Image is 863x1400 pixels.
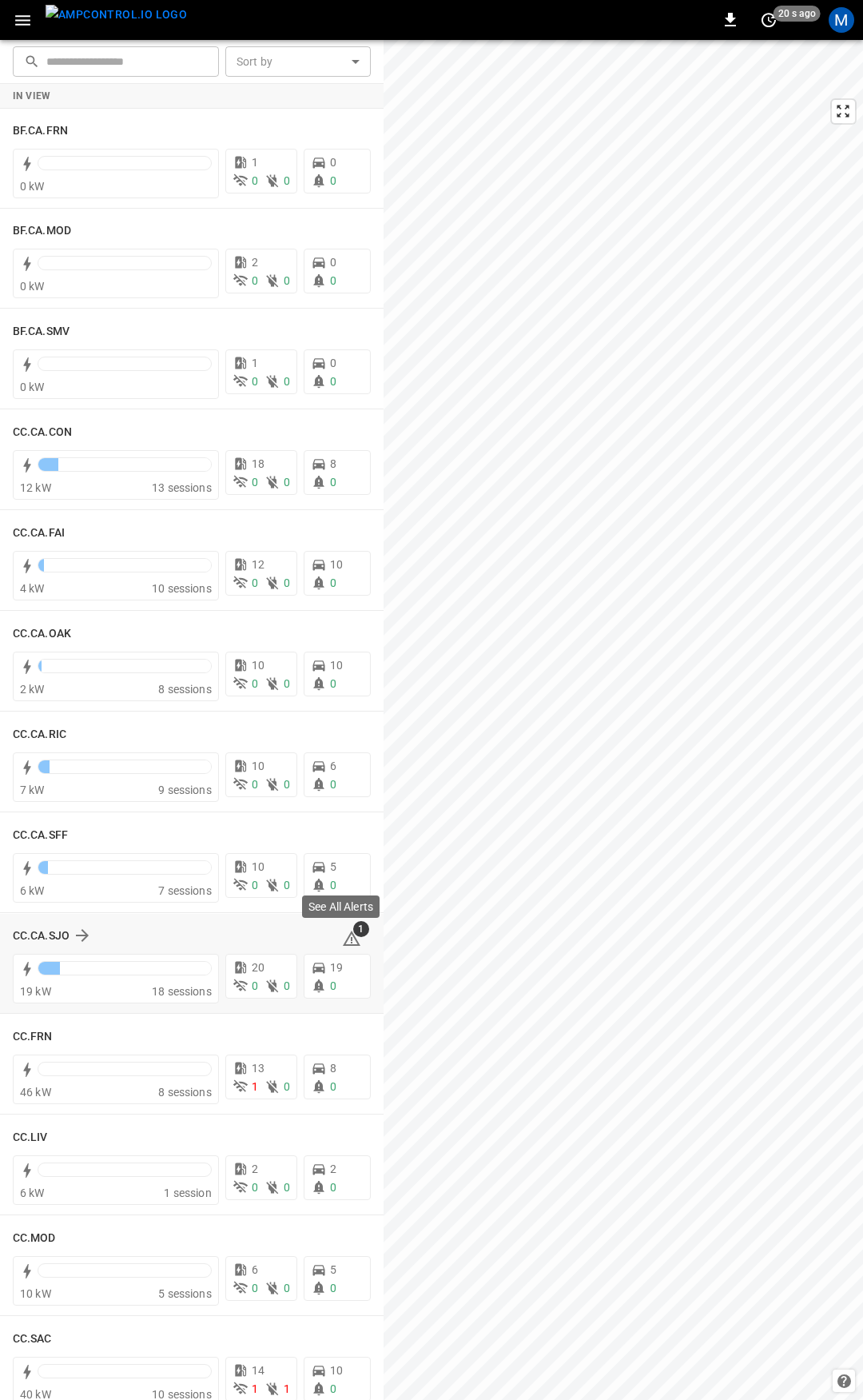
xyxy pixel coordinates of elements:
[284,576,290,589] span: 0
[284,778,290,791] span: 0
[284,1080,290,1093] span: 0
[13,424,72,441] h6: CC.CA.CON
[252,457,264,470] span: 18
[252,156,258,169] span: 1
[330,1163,336,1175] span: 2
[284,375,290,388] span: 0
[330,760,336,772] span: 6
[20,784,45,796] span: 7 kW
[284,1181,290,1194] span: 0
[13,726,66,744] h6: CC.CA.RIC
[284,1282,290,1294] span: 0
[13,1028,53,1046] h6: CC.FRN
[330,1080,336,1093] span: 0
[284,1382,290,1395] span: 1
[252,174,258,187] span: 0
[252,1382,258,1395] span: 1
[330,256,336,269] span: 0
[13,323,70,341] h6: BF.CA.SMV
[252,1282,258,1294] span: 0
[20,884,45,897] span: 6 kW
[330,457,336,470] span: 8
[284,879,290,891] span: 0
[330,860,336,873] span: 5
[284,476,290,489] span: 0
[164,1187,211,1199] span: 1 session
[284,174,290,187] span: 0
[158,884,212,897] span: 7 sessions
[330,476,336,489] span: 0
[13,1230,56,1247] h6: CC.MOD
[330,659,343,672] span: 10
[13,1330,52,1348] h6: CC.SAC
[353,921,369,937] span: 1
[330,274,336,287] span: 0
[330,357,336,369] span: 0
[252,778,258,791] span: 0
[158,784,212,796] span: 9 sessions
[330,778,336,791] span: 0
[252,961,264,974] span: 20
[252,659,264,672] span: 10
[252,879,258,891] span: 0
[330,1282,336,1294] span: 0
[13,525,65,542] h6: CC.CA.FAI
[13,625,71,643] h6: CC.CA.OAK
[774,6,821,22] span: 20 s ago
[158,1287,212,1300] span: 5 sessions
[330,961,343,974] span: 19
[20,683,45,696] span: 2 kW
[284,979,290,992] span: 0
[158,683,212,696] span: 8 sessions
[252,274,258,287] span: 0
[330,174,336,187] span: 0
[252,760,264,772] span: 10
[330,576,336,589] span: 0
[252,576,258,589] span: 0
[330,1062,336,1075] span: 8
[330,558,343,571] span: 10
[158,1086,212,1099] span: 8 sessions
[330,879,336,891] span: 0
[330,979,336,992] span: 0
[330,677,336,690] span: 0
[252,1181,258,1194] span: 0
[252,860,264,873] span: 10
[330,1364,343,1377] span: 10
[284,274,290,287] span: 0
[20,582,45,595] span: 4 kW
[13,222,71,240] h6: BF.CA.MOD
[384,40,863,1400] canvas: Map
[20,481,51,494] span: 12 kW
[330,156,336,169] span: 0
[252,1263,258,1276] span: 6
[252,357,258,369] span: 1
[13,827,68,844] h6: CC.CA.SFF
[308,899,373,915] p: See All Alerts
[829,7,854,33] div: profile-icon
[20,280,45,293] span: 0 kW
[284,677,290,690] span: 0
[20,985,51,998] span: 19 kW
[20,381,45,393] span: 0 kW
[252,256,258,269] span: 2
[20,1086,51,1099] span: 46 kW
[252,476,258,489] span: 0
[252,1080,258,1093] span: 1
[13,122,68,140] h6: BF.CA.FRN
[252,558,264,571] span: 12
[252,677,258,690] span: 0
[13,90,51,102] strong: In View
[13,1129,48,1147] h6: CC.LIV
[13,927,70,945] h6: CC.CA.SJO
[330,375,336,388] span: 0
[252,1062,264,1075] span: 13
[152,481,212,494] span: 13 sessions
[252,1163,258,1175] span: 2
[46,5,187,25] img: ampcontrol.io logo
[252,375,258,388] span: 0
[330,1181,336,1194] span: 0
[152,985,212,998] span: 18 sessions
[252,979,258,992] span: 0
[330,1382,336,1395] span: 0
